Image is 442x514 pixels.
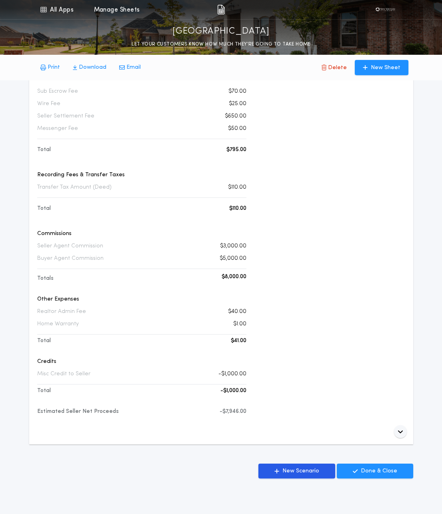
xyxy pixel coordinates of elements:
[37,308,86,316] p: Realtor Admin Fee
[48,64,60,72] p: Print
[282,467,319,475] p: New Scenario
[355,60,408,75] button: New Sheet
[229,205,246,213] p: $110.00
[228,183,246,191] p: $110.00
[37,358,246,366] p: Credits
[37,205,51,213] p: Total
[228,308,246,316] p: $40.00
[66,60,113,75] button: Download
[225,112,246,120] p: $650.00
[228,88,246,96] p: $70.00
[371,64,400,72] p: New Sheet
[222,273,246,281] p: $8,000.00
[220,255,246,263] p: $5,000.00
[220,242,246,250] p: $3,000.00
[113,60,147,75] button: Email
[337,464,413,478] button: Done & Close
[328,64,347,72] p: Delete
[37,146,51,154] p: Total
[229,100,246,108] p: $25.00
[37,100,60,108] p: Wire Fee
[226,146,246,154] p: $795.00
[37,171,246,179] p: Recording Fees & Transfer Taxes
[132,40,310,48] p: LET YOUR CUSTOMERS KNOW HOW MUCH THEY’RE GOING TO TAKE HOME
[37,88,78,96] p: Sub Escrow Fee
[37,320,79,328] p: Home Warranty
[34,60,66,75] button: Print
[37,125,78,133] p: Messenger Fee
[217,5,225,14] img: img
[315,60,353,75] button: Delete
[231,337,246,345] p: $41.00
[37,370,90,378] p: Misc Credit to Seller
[37,230,246,238] p: Commissions
[79,64,106,72] p: Download
[37,183,112,191] p: Transfer Tax Amount (Deed)
[361,467,397,475] p: Done & Close
[126,64,141,72] p: Email
[37,337,51,345] p: Total
[37,408,119,416] p: Estimated Seller Net Proceeds
[37,242,103,250] p: Seller Agent Commission
[258,464,335,478] button: New Scenario
[218,370,246,378] p: -$1,000.00
[37,275,54,283] p: Totals
[172,25,270,38] p: [GEOGRAPHIC_DATA]
[373,6,397,14] img: vs-icon
[220,408,246,416] p: -$7,946.00
[37,295,246,303] p: Other Expenses
[228,125,246,133] p: $50.00
[220,387,246,395] p: -$1,000.00
[233,320,246,328] p: $1.00
[37,387,51,395] p: Total
[37,255,104,263] p: Buyer Agent Commission
[37,112,94,120] p: Seller Settlement Fee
